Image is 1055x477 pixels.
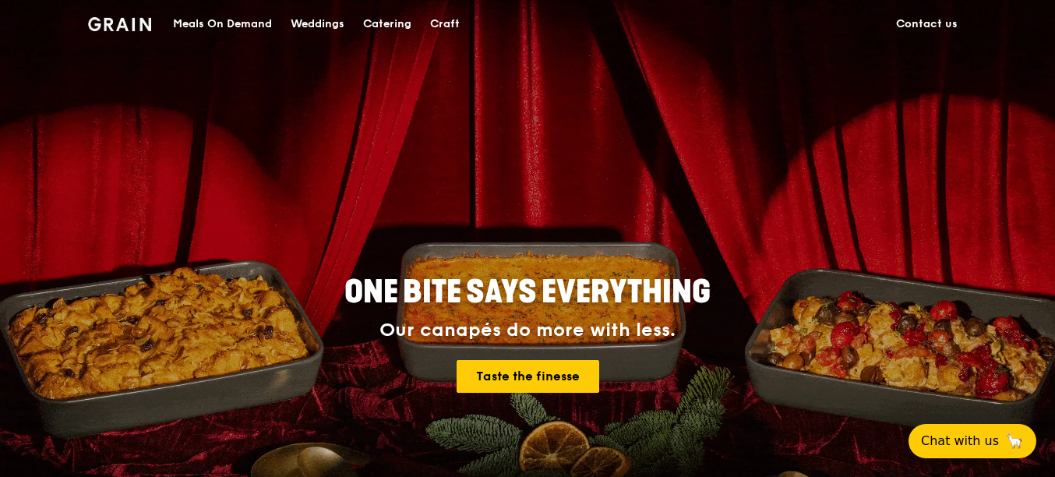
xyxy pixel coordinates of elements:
[344,274,711,311] span: ONE BITE SAYS EVERYTHING
[430,1,460,48] div: Craft
[457,360,599,393] a: Taste the finesse
[887,1,967,48] a: Contact us
[247,320,808,341] div: Our canapés do more with less.
[281,1,354,48] a: Weddings
[173,1,272,48] div: Meals On Demand
[1005,432,1024,450] span: 🦙
[291,1,344,48] div: Weddings
[88,17,151,31] img: Grain
[909,424,1036,458] button: Chat with us🦙
[421,1,469,48] a: Craft
[363,1,411,48] div: Catering
[354,1,421,48] a: Catering
[921,432,999,450] span: Chat with us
